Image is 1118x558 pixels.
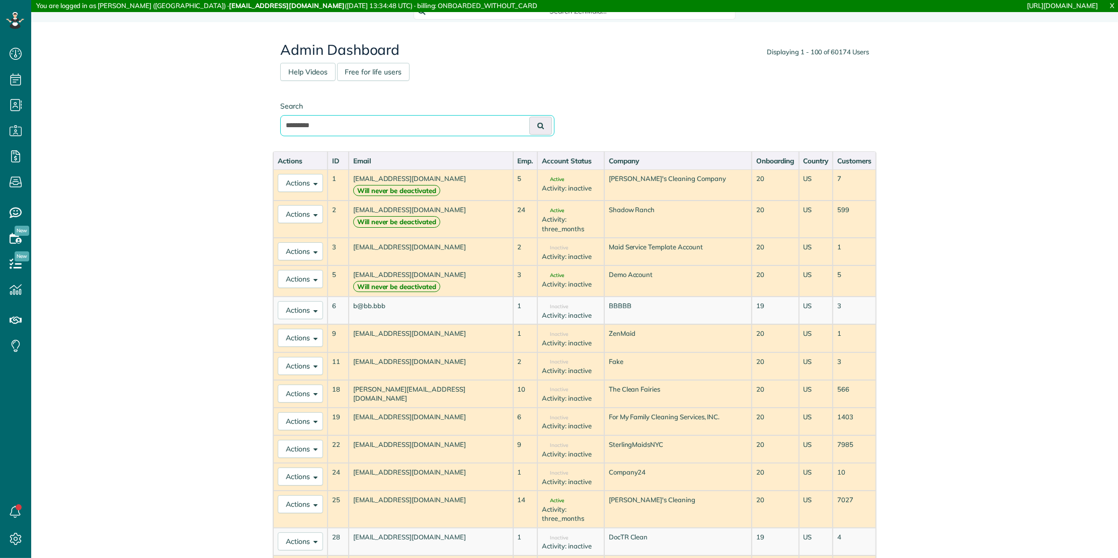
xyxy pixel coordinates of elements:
[752,352,799,380] td: 20
[804,156,829,166] div: Country
[604,265,752,297] td: Demo Account
[833,435,876,463] td: 7985
[799,297,833,324] td: US
[799,324,833,352] td: US
[604,528,752,555] td: DocTR Clean
[513,265,538,297] td: 3
[513,380,538,408] td: 10
[799,463,833,491] td: US
[513,201,538,238] td: 24
[328,265,349,297] td: 5
[328,238,349,265] td: 3
[353,185,440,197] strong: Will never be deactivated
[542,273,564,278] span: Active
[229,2,345,10] strong: [EMAIL_ADDRESS][DOMAIN_NAME]
[513,324,538,352] td: 1
[752,265,799,297] td: 20
[328,408,349,435] td: 19
[752,528,799,555] td: 19
[542,177,564,182] span: Active
[609,156,747,166] div: Company
[604,491,752,528] td: [PERSON_NAME]'s Cleaning
[278,468,323,486] button: Actions
[278,205,323,223] button: Actions
[353,156,509,166] div: Email
[328,463,349,491] td: 24
[752,408,799,435] td: 20
[278,412,323,430] button: Actions
[542,304,568,309] span: Inactive
[280,42,869,58] h2: Admin Dashboard
[513,238,538,265] td: 2
[767,47,869,57] div: Displaying 1 - 100 of 60174 Users
[542,443,568,448] span: Inactive
[349,169,513,201] td: [EMAIL_ADDRESS][DOMAIN_NAME]
[604,324,752,352] td: ZenMaid
[604,352,752,380] td: Fake
[604,169,752,201] td: [PERSON_NAME]'s Cleaning Company
[542,415,568,420] span: Inactive
[349,238,513,265] td: [EMAIL_ADDRESS][DOMAIN_NAME]
[349,528,513,555] td: [EMAIL_ADDRESS][DOMAIN_NAME]
[542,477,599,487] div: Activity: inactive
[278,270,323,288] button: Actions
[799,169,833,201] td: US
[542,541,599,551] div: Activity: inactive
[278,242,323,260] button: Actions
[833,463,876,491] td: 10
[833,408,876,435] td: 1403
[278,532,323,550] button: Actions
[278,301,323,319] button: Actions
[328,435,349,463] td: 22
[1027,2,1098,10] a: [URL][DOMAIN_NAME]
[328,324,349,352] td: 9
[278,329,323,347] button: Actions
[604,408,752,435] td: For My Family Cleaning Services, INC.
[752,201,799,238] td: 20
[604,297,752,324] td: BBBBB
[799,491,833,528] td: US
[604,380,752,408] td: The Clean Fairies
[799,265,833,297] td: US
[833,169,876,201] td: 7
[542,394,599,403] div: Activity: inactive
[513,491,538,528] td: 14
[280,63,336,81] a: Help Videos
[337,63,410,81] a: Free for life users
[349,352,513,380] td: [EMAIL_ADDRESS][DOMAIN_NAME]
[542,183,599,193] div: Activity: inactive
[799,201,833,238] td: US
[604,435,752,463] td: SterlingMaidsNYC
[513,352,538,380] td: 2
[349,380,513,408] td: [PERSON_NAME][EMAIL_ADDRESS][DOMAIN_NAME]
[542,332,568,337] span: Inactive
[542,498,564,503] span: Active
[353,281,440,293] strong: Will never be deactivated
[756,156,794,166] div: Onboarding
[518,156,533,166] div: Emp.
[15,226,29,236] span: New
[752,324,799,352] td: 20
[837,156,871,166] div: Customers
[833,238,876,265] td: 1
[513,169,538,201] td: 5
[513,463,538,491] td: 1
[833,265,876,297] td: 5
[278,495,323,513] button: Actions
[833,528,876,555] td: 4
[799,238,833,265] td: US
[542,387,568,392] span: Inactive
[752,435,799,463] td: 20
[280,101,554,111] label: Search
[542,449,599,459] div: Activity: inactive
[278,440,323,458] button: Actions
[513,408,538,435] td: 6
[278,156,323,166] div: Actions
[799,528,833,555] td: US
[542,535,568,540] span: Inactive
[349,201,513,238] td: [EMAIL_ADDRESS][DOMAIN_NAME]
[15,251,29,261] span: New
[542,311,599,320] div: Activity: inactive
[604,238,752,265] td: Maid Service Template Account
[542,366,599,376] div: Activity: inactive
